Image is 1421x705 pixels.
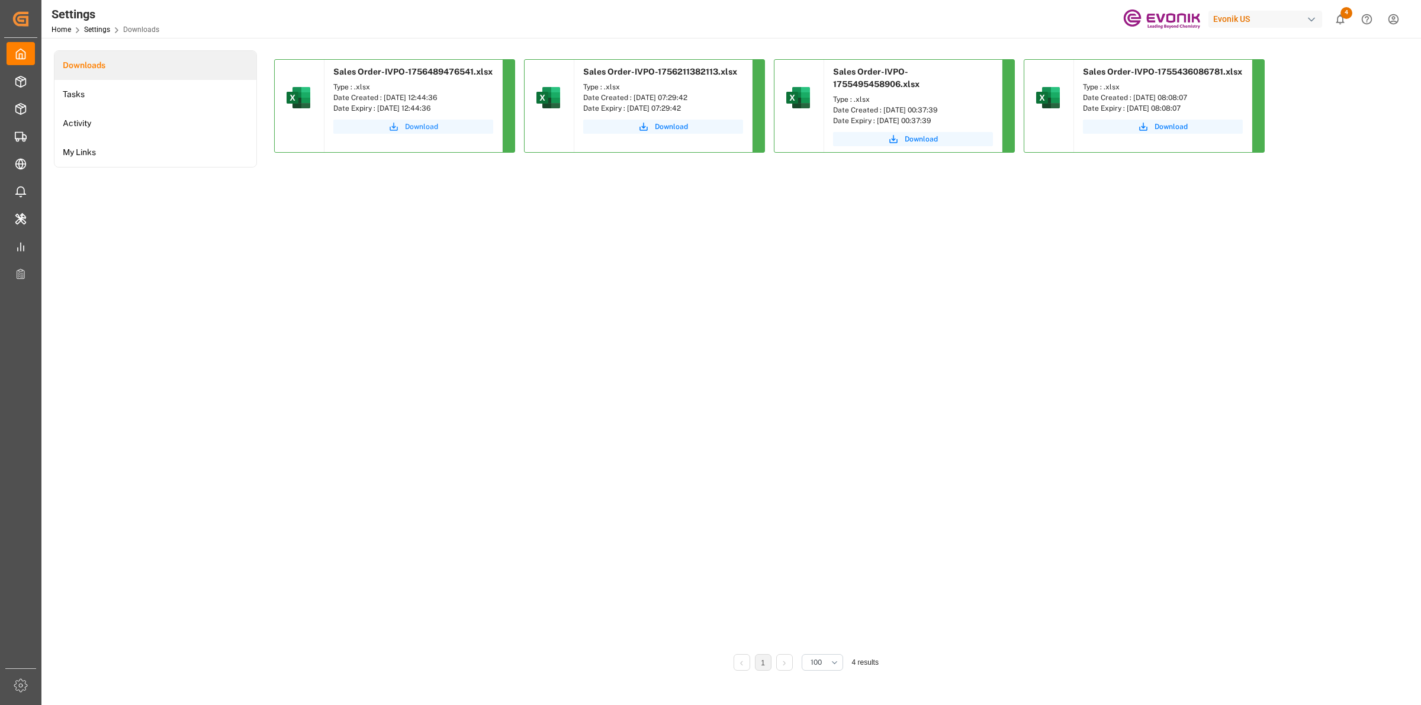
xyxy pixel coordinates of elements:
span: 4 results [852,658,879,667]
span: Download [405,121,438,132]
span: Download [655,121,688,132]
li: 1 [755,654,771,671]
span: Sales Order-IVPO-1756211382113.xlsx [583,67,737,76]
div: Type : .xlsx [833,94,993,105]
a: Tasks [54,80,256,109]
button: Download [333,120,493,134]
div: Evonik US [1208,11,1322,28]
div: Date Expiry : [DATE] 12:44:36 [333,103,493,114]
span: Sales Order-IVPO-1755495458906.xlsx [833,67,920,89]
li: Previous Page [734,654,750,671]
div: Date Created : [DATE] 07:29:42 [583,92,743,103]
a: My Links [54,138,256,167]
div: Date Created : [DATE] 08:08:07 [1083,92,1243,103]
div: Type : .xlsx [1083,82,1243,92]
span: Download [905,134,938,144]
img: microsoft-excel-2019--v1.png [284,83,313,112]
div: Date Expiry : [DATE] 00:37:39 [833,115,993,126]
a: Settings [84,25,110,34]
a: 1 [761,659,765,667]
li: Next Page [776,654,793,671]
a: Home [52,25,71,34]
div: Date Expiry : [DATE] 08:08:07 [1083,103,1243,114]
span: Download [1155,121,1188,132]
div: Settings [52,5,159,23]
span: 100 [811,657,822,668]
button: Evonik US [1208,8,1327,30]
button: Download [833,132,993,146]
div: Type : .xlsx [583,82,743,92]
button: Download [1083,120,1243,134]
button: open menu [802,654,843,671]
div: Date Expiry : [DATE] 07:29:42 [583,103,743,114]
span: 4 [1340,7,1352,19]
img: microsoft-excel-2019--v1.png [784,83,812,112]
img: Evonik-brand-mark-Deep-Purple-RGB.jpeg_1700498283.jpeg [1123,9,1200,30]
button: show 4 new notifications [1327,6,1354,33]
img: microsoft-excel-2019--v1.png [534,83,562,112]
a: Activity [54,109,256,138]
img: microsoft-excel-2019--v1.png [1034,83,1062,112]
button: Help Center [1354,6,1380,33]
div: Date Created : [DATE] 00:37:39 [833,105,993,115]
div: Date Created : [DATE] 12:44:36 [333,92,493,103]
span: Sales Order-IVPO-1756489476541.xlsx [333,67,493,76]
div: Type : .xlsx [333,82,493,92]
span: Sales Order-IVPO-1755436086781.xlsx [1083,67,1242,76]
a: Downloads [54,51,256,80]
button: Download [583,120,743,134]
